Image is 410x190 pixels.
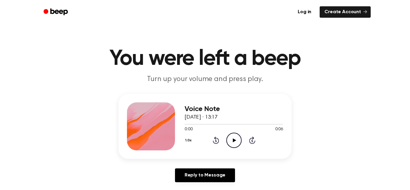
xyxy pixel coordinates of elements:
[185,115,218,120] span: [DATE] · 13:17
[90,74,320,84] p: Turn up your volume and press play.
[320,6,371,18] a: Create Account
[185,105,283,113] h3: Voice Note
[293,6,316,18] a: Log in
[185,135,194,146] button: 1.0x
[39,6,73,18] a: Beep
[51,48,359,70] h1: You were left a beep
[275,126,283,133] span: 0:06
[185,126,192,133] span: 0:00
[175,168,235,182] a: Reply to Message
